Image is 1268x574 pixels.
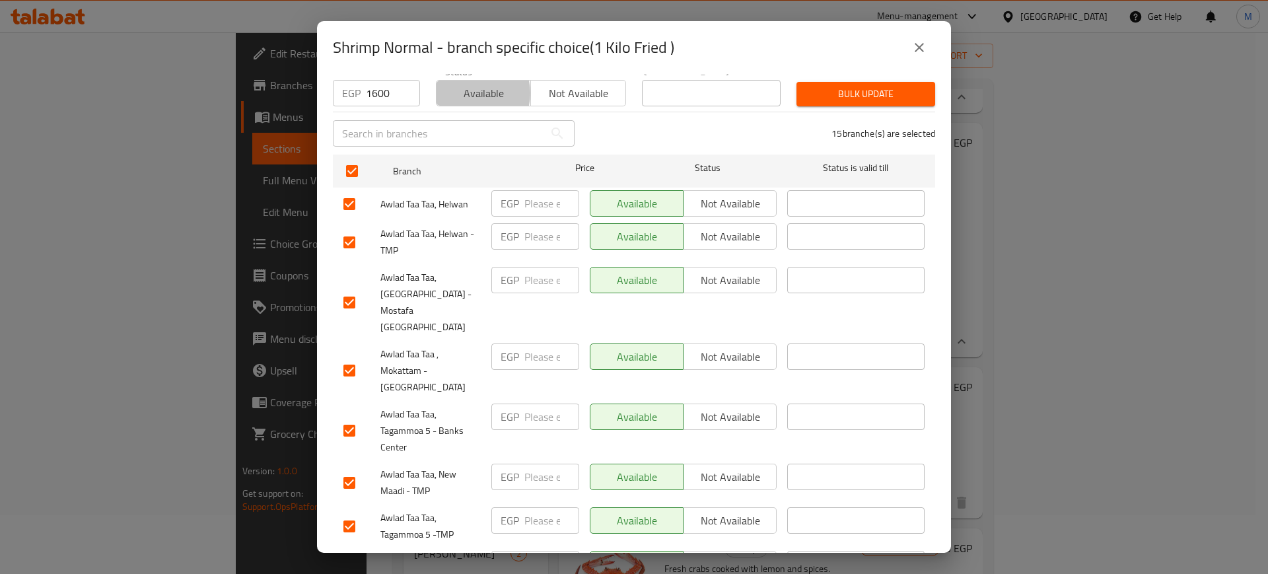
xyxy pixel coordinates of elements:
input: Please enter price [524,507,579,534]
span: Awlad Taa Taa, Helwan -TMP [380,226,481,259]
input: Please enter price [524,267,579,293]
button: Available [590,223,684,250]
button: Available [590,404,684,430]
span: Awlad Taa Taa, New Maadi - TMP [380,466,481,499]
span: Not available [689,227,771,246]
button: Available [436,80,531,106]
span: Available [596,227,678,246]
button: Available [590,507,684,534]
input: Please enter price [524,404,579,430]
span: Price [541,160,629,176]
span: Bulk update [807,86,925,102]
button: Not available [683,343,777,370]
span: Awlad Taa Taa, Helwan [380,196,481,213]
p: 15 branche(s) are selected [831,127,935,140]
button: Not available [683,464,777,490]
button: Not available [683,507,777,534]
span: Available [442,84,526,103]
button: Available [590,464,684,490]
span: Not available [689,271,771,290]
input: Search in branches [333,120,544,147]
p: EGP [501,229,519,244]
input: Please enter price [524,223,579,250]
span: Available [596,511,678,530]
span: Not available [536,84,620,103]
span: Awlad Taa Taa, Tagammoa 5 -TMP [380,510,481,543]
span: Available [596,347,678,367]
button: close [903,32,935,63]
span: Awlad Taa Taa , Mokattam - [GEOGRAPHIC_DATA] [380,346,481,396]
p: EGP [501,469,519,485]
button: Not available [683,267,777,293]
span: Not available [689,347,771,367]
span: Available [596,468,678,487]
button: Available [590,343,684,370]
input: Please enter price [524,464,579,490]
button: Bulk update [796,82,935,106]
p: EGP [501,196,519,211]
span: Available [596,271,678,290]
input: Please enter price [524,190,579,217]
span: Not available [689,408,771,427]
p: EGP [501,409,519,425]
input: Please enter price [524,343,579,370]
span: Branch [393,163,530,180]
span: Awlad Taa Taa, Tagammoa 5 - Banks Center [380,406,481,456]
input: Please enter price [366,80,420,106]
button: Not available [683,223,777,250]
span: Not available [689,468,771,487]
span: Available [596,194,678,213]
button: Not available [683,404,777,430]
p: EGP [501,513,519,528]
h2: Shrimp Normal - branch specific choice(1 Kilo Fried ) [333,37,674,58]
p: EGP [342,85,361,101]
span: Awlad Taa Taa, [GEOGRAPHIC_DATA] - Mostafa [GEOGRAPHIC_DATA] [380,269,481,336]
p: EGP [501,349,519,365]
span: Status is valid till [787,160,925,176]
p: EGP [501,272,519,288]
span: Not available [689,194,771,213]
button: Not available [530,80,625,106]
span: Not available [689,511,771,530]
button: Available [590,190,684,217]
button: Not available [683,190,777,217]
span: Available [596,408,678,427]
span: Status [639,160,777,176]
button: Available [590,267,684,293]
